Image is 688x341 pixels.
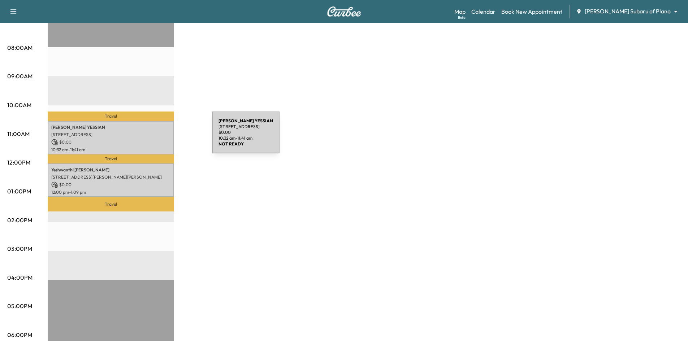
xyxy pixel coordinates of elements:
a: MapBeta [454,7,466,16]
a: Book New Appointment [501,7,562,16]
p: [STREET_ADDRESS][PERSON_NAME][PERSON_NAME] [51,174,170,180]
p: Travel [48,112,174,121]
p: 12:00 pm - 1:09 pm [51,189,170,195]
a: Calendar [471,7,496,16]
div: Beta [458,15,466,20]
p: 02:00PM [7,216,32,224]
p: Yeshwanthi [PERSON_NAME] [51,167,170,173]
p: 11:00AM [7,130,30,138]
p: Travel [48,154,174,164]
p: 10:00AM [7,101,31,109]
p: 04:00PM [7,273,33,282]
p: 08:00AM [7,43,33,52]
p: [PERSON_NAME] YESSIAN [51,124,170,130]
p: $ 0.00 [51,139,170,145]
p: 06:00PM [7,331,32,339]
span: [PERSON_NAME] Subaru of Plano [585,7,671,16]
p: 01:00PM [7,187,31,196]
p: 12:00PM [7,158,30,167]
p: [STREET_ADDRESS] [51,132,170,137]
p: Travel [48,197,174,211]
p: $ 0.00 [51,182,170,188]
p: 03:00PM [7,244,32,253]
p: 10:32 am - 11:41 am [51,147,170,153]
p: 09:00AM [7,72,33,80]
p: 05:00PM [7,302,32,310]
img: Curbee Logo [327,6,362,17]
